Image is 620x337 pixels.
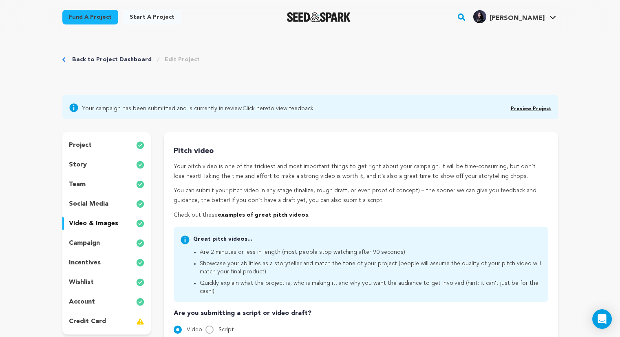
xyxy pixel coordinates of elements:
button: project [62,139,151,152]
p: wishlist [69,277,94,287]
p: Check out these . [174,211,548,220]
li: Showcase your abilities as a storyteller and match the tone of your project (people will assume t... [200,259,541,276]
div: Amber P.'s Profile [473,10,545,23]
p: account [69,297,95,307]
button: team [62,178,151,191]
button: wishlist [62,276,151,289]
button: account [62,295,151,308]
p: Great pitch videos... [193,235,541,243]
span: Video [187,327,202,333]
img: check-circle-full.svg [136,277,144,287]
p: project [69,140,92,150]
img: check-circle-full.svg [136,180,144,189]
a: Amber P.'s Profile [472,9,558,23]
button: video & images [62,217,151,230]
img: check-circle-full.svg [136,258,144,268]
div: Breadcrumb [62,55,200,64]
img: check-circle-full.svg [136,140,144,150]
a: Seed&Spark Homepage [287,12,351,22]
p: social media [69,199,108,209]
img: check-circle-full.svg [136,199,144,209]
p: incentives [69,258,101,268]
p: You can submit your pitch video in any stage (finalize, rough draft, or even proof of concept) – ... [174,186,548,206]
li: Are 2 minutes or less in length (most people stop watching after 90 seconds) [200,248,541,256]
img: check-circle-full.svg [136,219,144,228]
div: Open Intercom Messenger [592,309,612,329]
span: Amber P.'s Profile [472,9,558,26]
img: check-circle-full.svg [136,238,144,248]
img: check-circle-full.svg [136,297,144,307]
img: warning-full.svg [136,317,144,326]
button: credit card [62,315,151,328]
p: campaign [69,238,100,248]
a: Start a project [123,10,181,24]
a: Edit Project [165,55,200,64]
a: Preview Project [511,106,552,111]
p: Pitch video [174,145,548,157]
button: incentives [62,256,151,269]
p: team [69,180,86,189]
a: Click here [243,106,268,111]
a: examples of great pitch videos [218,212,308,218]
button: story [62,158,151,171]
button: campaign [62,237,151,250]
p: video & images [69,219,118,228]
img: d3c503deb8ec90f2.jpg [473,10,486,23]
img: check-circle-full.svg [136,160,144,170]
p: credit card [69,317,106,326]
span: Your campaign has been submitted and is currently in review. to view feedback. [82,103,315,113]
span: [PERSON_NAME] [490,15,545,22]
span: Script [218,327,234,333]
p: Are you submitting a script or video draft? [174,308,548,318]
button: social media [62,197,151,211]
li: Quickly explain what the project is, who is making it, and why you want the audience to get invol... [200,279,541,295]
p: story [69,160,87,170]
p: Your pitch video is one of the trickiest and most important things to get right about your campai... [174,162,548,182]
a: Fund a project [62,10,118,24]
img: Seed&Spark Logo Dark Mode [287,12,351,22]
a: Back to Project Dashboard [72,55,152,64]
